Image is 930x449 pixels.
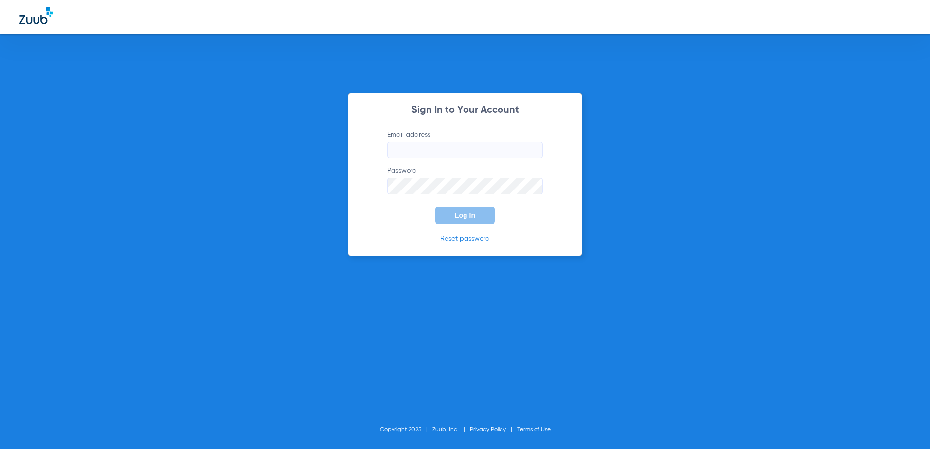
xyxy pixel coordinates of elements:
input: Password [387,178,543,194]
span: Log In [455,211,475,219]
h2: Sign In to Your Account [373,105,557,115]
label: Password [387,166,543,194]
button: Log In [435,207,495,224]
li: Zuub, Inc. [432,425,470,434]
a: Privacy Policy [470,427,506,432]
img: Zuub Logo [19,7,53,24]
input: Email address [387,142,543,158]
iframe: Chat Widget [881,402,930,449]
label: Email address [387,130,543,158]
a: Reset password [440,235,490,242]
li: Copyright 2025 [380,425,432,434]
a: Terms of Use [517,427,551,432]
